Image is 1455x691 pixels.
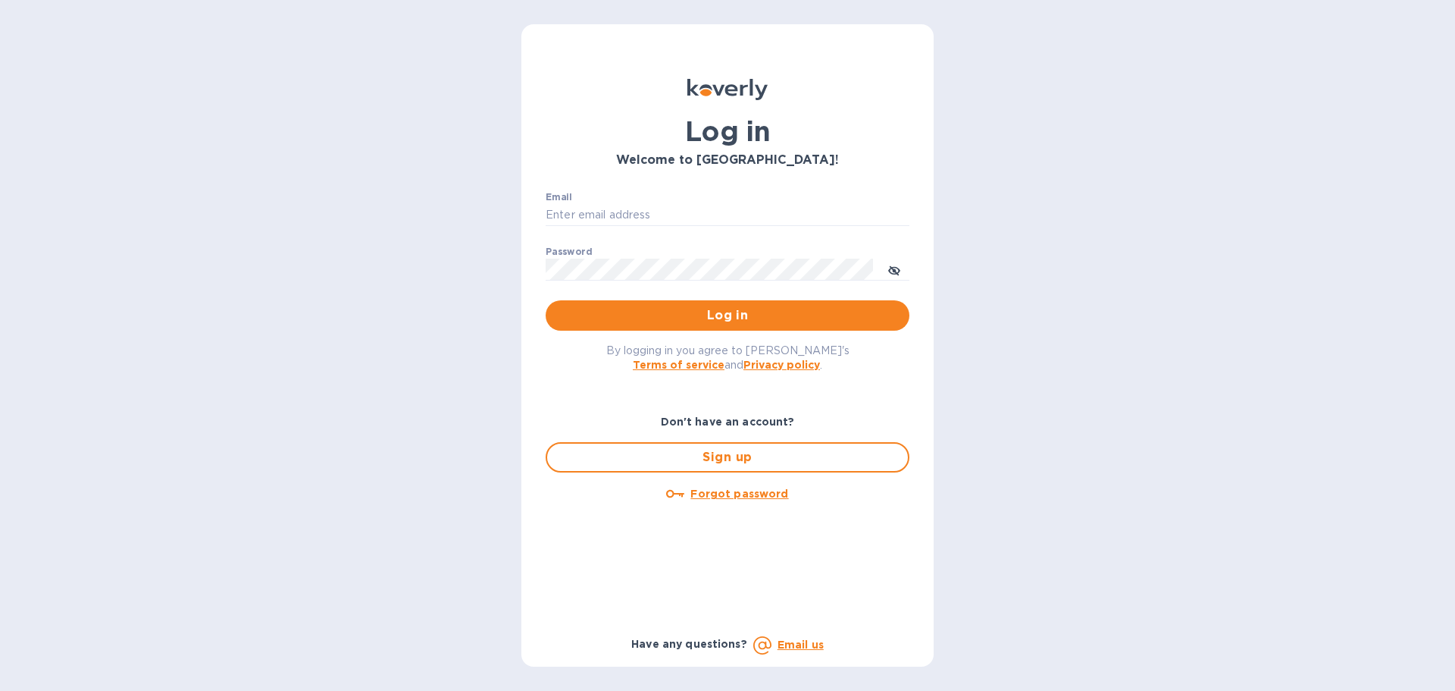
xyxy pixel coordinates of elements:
[606,344,850,371] span: By logging in you agree to [PERSON_NAME]'s and .
[661,416,795,428] b: Don't have an account?
[546,193,572,202] label: Email
[631,638,747,650] b: Have any questions?
[559,448,896,466] span: Sign up
[743,359,820,371] a: Privacy policy
[546,204,909,227] input: Enter email address
[546,300,909,331] button: Log in
[546,247,592,256] label: Password
[633,359,724,371] a: Terms of service
[778,639,824,651] a: Email us
[546,115,909,147] h1: Log in
[546,442,909,473] button: Sign up
[558,306,897,325] span: Log in
[687,79,768,100] img: Koverly
[690,488,788,500] u: Forgot password
[546,153,909,168] h3: Welcome to [GEOGRAPHIC_DATA]!
[879,254,909,284] button: toggle password visibility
